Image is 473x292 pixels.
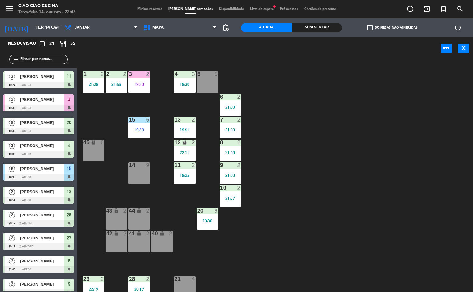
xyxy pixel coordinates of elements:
div: 2 [237,140,241,145]
div: 20 [197,208,198,214]
i: power_settings_new [454,24,462,31]
span: 3 [9,74,15,80]
i: exit_to_app [423,5,431,13]
div: 19:30 [197,219,218,223]
label: Só mesas não atribuidas [367,25,418,30]
i: lock [114,231,119,236]
div: 4 [192,276,196,282]
span: 13 [67,188,71,195]
div: 1 [83,71,84,77]
div: Terça-feira 14. outubro - 22:48 [18,9,76,15]
i: lock [159,231,164,236]
span: [PERSON_NAME] [20,235,64,241]
span: 20 [67,119,71,126]
span: 3 [68,96,70,103]
span: [PERSON_NAME] [20,119,64,126]
i: restaurant [59,40,67,47]
div: 21:39 [83,82,104,86]
div: 2 [237,162,241,168]
div: 2 [146,276,150,282]
div: 21:00 [220,128,241,132]
span: 2 [9,258,15,264]
span: Minhas reservas [134,7,165,11]
div: 2 [101,71,104,77]
i: menu [5,4,14,13]
div: 19:30 [174,82,196,86]
div: 2 [101,276,104,282]
div: 22:17 [83,287,104,291]
i: crop_square [38,40,46,47]
div: 19:24 [174,173,196,178]
div: 21:45 [106,82,127,86]
div: 8 [220,140,220,145]
div: 6 [101,140,104,145]
button: close [458,44,469,53]
i: turned_in_not [440,5,447,13]
i: filter_list [12,56,20,63]
div: 2 [169,231,173,236]
span: [PERSON_NAME] [20,212,64,218]
div: A cada [241,23,292,32]
div: 2 [123,208,127,214]
span: 2 [9,212,15,218]
div: 19:30 [128,128,150,132]
span: [PERSON_NAME] [20,96,64,103]
button: power_input [441,44,452,53]
span: 15 [67,165,71,172]
div: 45 [83,140,84,145]
span: [PERSON_NAME] [20,73,64,80]
div: 3 [192,162,196,168]
span: [PERSON_NAME] [20,142,64,149]
div: 2 [192,140,196,145]
span: pending_actions [222,24,229,31]
div: 42 [106,231,107,236]
span: 9 [68,280,70,288]
div: 2 [146,231,150,236]
span: 3 [9,143,15,149]
div: 19:51 [174,128,196,132]
span: 2 [9,97,15,103]
i: lock [182,140,187,145]
span: [PERSON_NAME] [20,189,64,195]
i: search [456,5,464,13]
div: Ciao Ciao Cucina [18,3,76,9]
div: 22:11 [174,150,196,155]
div: 43 [106,208,107,214]
div: 2 [123,231,127,236]
div: 2 [237,94,241,100]
div: 9 [146,162,150,168]
span: Cartões de presente [301,7,339,11]
span: 6 [9,166,15,172]
i: close [460,44,467,52]
span: 28 [67,211,71,218]
button: menu [5,4,14,15]
div: 2 [106,71,107,77]
i: add_circle_outline [406,5,414,13]
span: check_box_outline_blank [367,25,373,30]
span: 8 [68,257,70,265]
input: Filtrar por nome... [20,56,67,63]
div: 2 [237,185,241,191]
span: fiber_manual_record [273,5,276,8]
span: 9 [9,120,15,126]
div: 10 [220,185,220,191]
span: 2 [9,235,15,241]
i: lock [136,208,142,213]
i: lock [91,140,96,145]
div: 2 [237,117,241,122]
span: 55 [70,40,75,47]
span: [PERSON_NAME] [20,281,64,287]
span: [PERSON_NAME] semeadas [165,7,216,11]
div: 6 [146,117,150,122]
div: 7 [220,117,220,122]
span: 27 [67,234,71,242]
